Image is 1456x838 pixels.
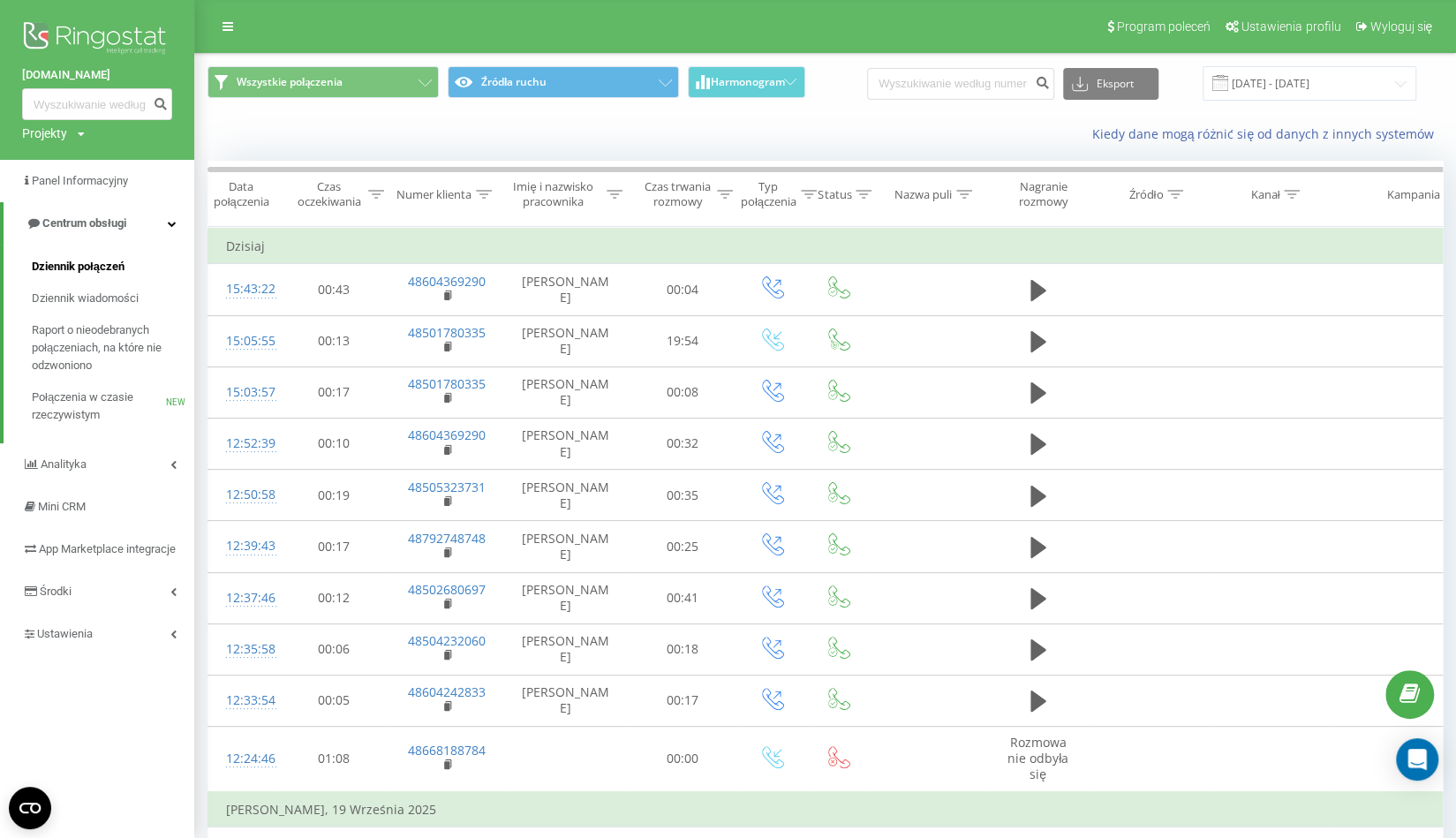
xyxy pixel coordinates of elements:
[226,427,261,461] div: 12:52:39
[408,479,486,495] a: 48505323731
[1128,187,1163,202] div: Źródło
[38,500,86,513] span: Mini CRM
[408,581,486,598] a: 48502680697
[504,572,628,623] td: [PERSON_NAME]
[279,418,389,469] td: 00:10
[32,174,128,187] span: Panel Informacyjny
[710,76,784,88] span: Harmonogram
[408,375,486,392] a: 48501780335
[1386,187,1439,202] div: Kampania
[32,381,194,431] a: Połączenia w czasie rzeczywistymNEW
[504,675,628,726] td: [PERSON_NAME]
[408,683,486,700] a: 48604242833
[22,88,172,120] input: Wyszukiwanie według numeru
[9,787,51,829] button: Open CMP widget
[628,675,738,726] td: 00:17
[226,272,261,306] div: 15:43:22
[628,727,738,792] td: 00:00
[279,264,389,315] td: 00:43
[279,675,389,726] td: 00:05
[226,742,261,776] div: 12:24:46
[628,470,738,521] td: 00:35
[1396,738,1438,781] div: Open Intercom Messenger
[226,632,261,667] div: 12:35:58
[628,418,738,469] td: 00:32
[408,427,486,443] a: 48604369290
[408,530,486,547] a: 48792748748
[226,529,261,563] div: 12:39:43
[504,418,628,469] td: [PERSON_NAME]
[894,187,952,202] div: Nazwa puli
[40,585,72,598] span: Środki
[279,727,389,792] td: 01:08
[279,521,389,572] td: 00:17
[628,366,738,418] td: 00:08
[504,521,628,572] td: [PERSON_NAME]
[1063,68,1158,100] button: Eksport
[32,290,139,307] span: Dziennik wiadomości
[1091,125,1443,142] a: Kiedy dane mogą różnić się od danych z innych systemów
[32,251,194,283] a: Dziennik połączeń
[22,66,172,84] a: [DOMAIN_NAME]
[408,324,486,341] a: 48501780335
[207,66,439,98] button: Wszystkie połączenia
[279,366,389,418] td: 00:17
[504,179,603,209] div: Imię i nazwisko pracownika
[1250,187,1279,202] div: Kanał
[42,216,126,230] span: Centrum obsługi
[22,18,172,62] img: Ringostat logo
[37,627,93,640] span: Ustawienia
[643,179,713,209] div: Czas trwania rozmowy
[867,68,1054,100] input: Wyszukiwanie według numeru
[226,581,261,615] div: 12:37:46
[279,572,389,623] td: 00:12
[1369,19,1432,34] span: Wyloguj się
[294,179,364,209] div: Czas oczekiwania
[279,470,389,521] td: 00:19
[504,264,628,315] td: [PERSON_NAME]
[32,321,185,374] span: Raport o nieodebranych połączeniach, na które nie odzwoniono
[504,623,628,675] td: [PERSON_NAME]
[32,258,124,276] span: Dziennik połączeń
[1007,734,1068,782] span: Rozmowa nie odbyła się
[1241,19,1340,34] span: Ustawienia profilu
[408,632,486,649] a: 48504232060
[628,623,738,675] td: 00:18
[741,179,796,209] div: Typ połączenia
[22,125,67,142] div: Projekty
[628,572,738,623] td: 00:41
[688,66,805,98] button: Harmonogram
[4,202,194,245] a: Centrum obsługi
[32,283,194,314] a: Dziennik wiadomości
[396,187,472,202] div: Numer klienta
[32,314,194,381] a: Raport o nieodebranych połączeniach, na które nie odzwoniono
[408,742,486,759] a: 48668188784
[226,478,261,512] div: 12:50:58
[1117,19,1211,34] span: Program poleceń
[279,623,389,675] td: 00:06
[39,542,176,555] span: App Marketplace integracje
[628,315,738,366] td: 19:54
[1000,179,1086,209] div: Nagranie rozmowy
[226,375,261,410] div: 15:03:57
[32,389,166,424] span: Połączenia w czasie rzeczywistym
[504,366,628,418] td: [PERSON_NAME]
[237,75,343,89] span: Wszystkie połączenia
[226,324,261,359] div: 15:05:55
[226,683,261,718] div: 12:33:54
[279,315,389,366] td: 00:13
[818,187,851,202] div: Status
[41,457,87,471] span: Analityka
[628,521,738,572] td: 00:25
[448,66,679,98] button: Źródła ruchu
[628,264,738,315] td: 00:04
[408,273,486,290] a: 48604369290
[504,470,628,521] td: [PERSON_NAME]
[208,179,274,209] div: Data połączenia
[504,315,628,366] td: [PERSON_NAME]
